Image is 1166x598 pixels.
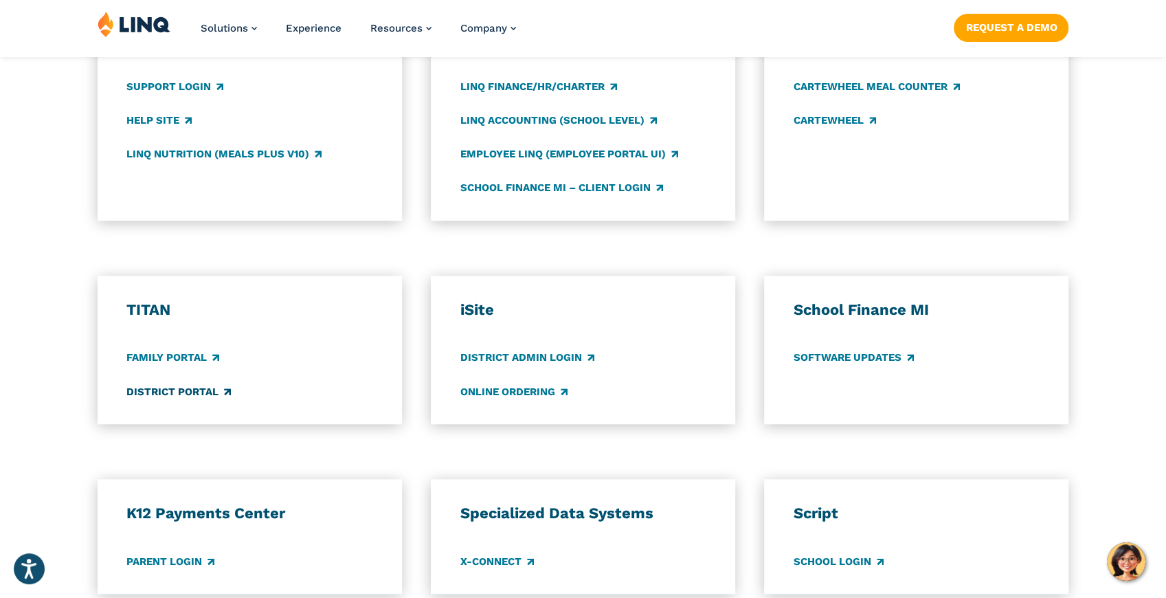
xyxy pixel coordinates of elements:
[98,11,170,37] img: LINQ | K‑12 Software
[460,351,594,366] a: District Admin Login
[954,14,1068,41] a: Request a Demo
[460,146,678,162] a: Employee LINQ (Employee Portal UI)
[460,22,516,34] a: Company
[460,22,507,34] span: Company
[201,22,257,34] a: Solutions
[370,22,423,34] span: Resources
[201,11,516,56] nav: Primary Navigation
[460,300,706,320] h3: iSite
[794,79,960,94] a: CARTEWHEEL Meal Counter
[954,11,1068,41] nav: Button Navigation
[460,554,534,569] a: X-Connect
[126,351,219,366] a: Family Portal
[201,22,248,34] span: Solutions
[794,554,884,569] a: School Login
[126,300,372,320] h3: TITAN
[126,384,231,399] a: District Portal
[460,79,617,94] a: LINQ Finance/HR/Charter
[370,22,431,34] a: Resources
[126,146,322,162] a: LINQ Nutrition (Meals Plus v10)
[794,300,1040,320] h3: School Finance MI
[286,22,341,34] a: Experience
[460,113,657,128] a: LINQ Accounting (school level)
[126,79,223,94] a: Support Login
[1107,542,1145,581] button: Hello, have a question? Let’s chat.
[460,384,568,399] a: Online Ordering
[794,113,876,128] a: CARTEWHEEL
[126,504,372,523] h3: K12 Payments Center
[126,554,214,569] a: Parent Login
[794,504,1040,523] h3: Script
[460,504,706,523] h3: Specialized Data Systems
[126,113,192,128] a: Help Site
[794,351,914,366] a: Software Updates
[460,180,663,195] a: School Finance MI – Client Login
